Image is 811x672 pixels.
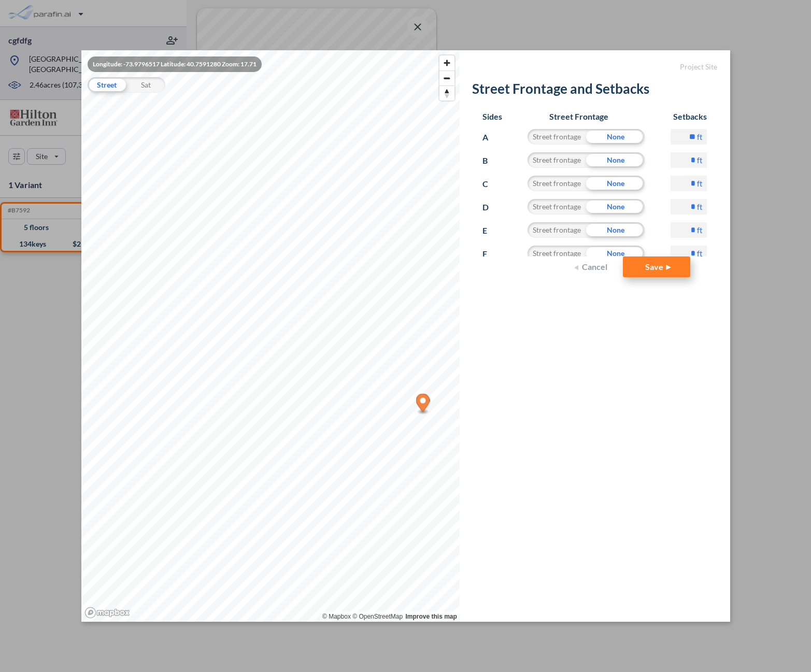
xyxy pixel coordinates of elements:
[322,613,351,620] a: Mapbox
[472,63,718,72] h5: Project Site
[88,56,262,72] div: Longitude: -73.9796517 Latitude: 40.7591280 Zoom: 17.71
[623,256,690,277] button: Save
[482,152,502,169] p: B
[482,111,502,121] h6: Sides
[528,152,586,168] div: Street frontage
[439,86,454,101] span: Reset bearing to north
[528,222,586,238] div: Street frontage
[482,176,502,192] p: C
[439,70,454,85] button: Zoom out
[528,246,586,261] div: Street frontage
[697,155,703,165] label: ft
[352,613,403,620] a: OpenStreetMap
[697,202,703,212] label: ft
[81,50,460,621] canvas: Map
[697,132,703,142] label: ft
[482,246,502,262] p: F
[586,222,645,238] div: None
[586,176,645,191] div: None
[586,199,645,215] div: None
[482,222,502,239] p: E
[697,248,703,259] label: ft
[439,55,454,70] button: Zoom in
[586,129,645,145] div: None
[528,199,586,215] div: Street frontage
[586,152,645,168] div: None
[482,199,502,216] p: D
[528,129,586,145] div: Street frontage
[571,256,613,277] button: Cancel
[697,178,703,189] label: ft
[697,225,703,235] label: ft
[405,613,457,620] a: Improve this map
[416,394,430,415] div: Map marker
[586,246,645,261] div: None
[510,111,647,121] h6: Street Frontage
[655,111,707,121] h6: Setbacks
[472,81,718,101] h2: Street Frontage and Setbacks
[439,71,454,85] span: Zoom out
[528,176,586,191] div: Street frontage
[439,85,454,101] button: Reset bearing to north
[482,129,502,146] p: A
